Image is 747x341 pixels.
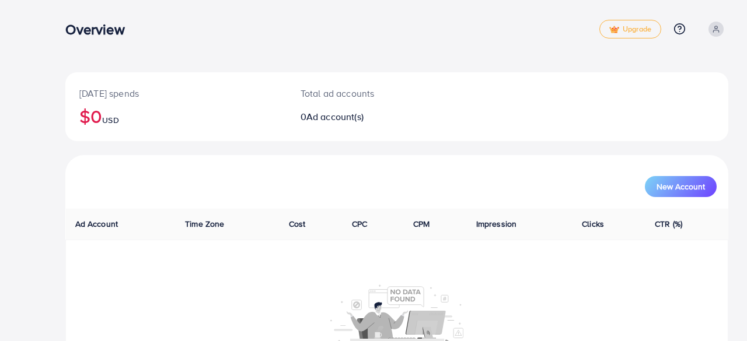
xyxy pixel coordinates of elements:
span: Time Zone [185,218,224,230]
span: USD [102,114,118,126]
span: CTR (%) [655,218,682,230]
span: CPC [352,218,367,230]
span: Upgrade [609,25,651,34]
h3: Overview [65,21,134,38]
p: Total ad accounts [301,86,438,100]
span: Cost [289,218,306,230]
img: tick [609,26,619,34]
button: New Account [645,176,717,197]
span: Ad account(s) [306,110,364,123]
h2: $0 [79,105,273,127]
span: Clicks [582,218,604,230]
span: Impression [476,218,517,230]
p: [DATE] spends [79,86,273,100]
span: Ad Account [75,218,118,230]
a: tickUpgrade [599,20,661,38]
span: New Account [657,182,705,191]
span: CPM [413,218,430,230]
h2: 0 [301,111,438,122]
